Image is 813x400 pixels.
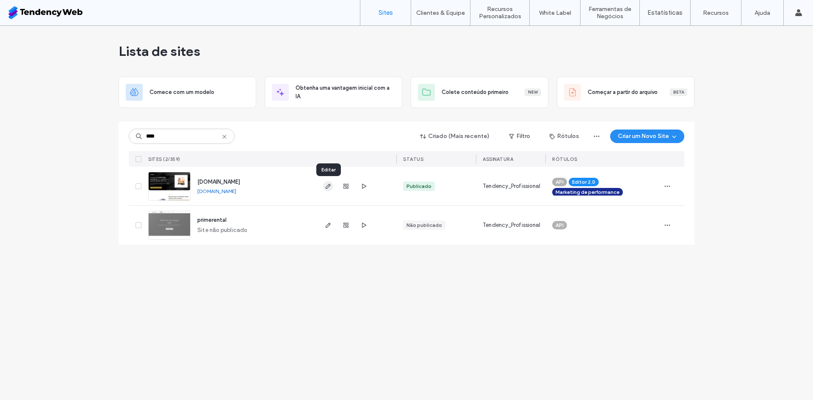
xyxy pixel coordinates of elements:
[265,77,402,108] div: Obtenha uma vantagem inicial com a IA
[542,130,586,143] button: Rótulos
[14,22,20,29] img: website_grey.svg
[755,9,770,17] label: Ajuda
[44,50,65,55] div: Domínio
[119,77,256,108] div: Comece com um modelo
[89,49,96,56] img: tab_keywords_by_traffic_grey.svg
[416,9,465,17] label: Clientes & Equipe
[557,77,694,108] div: Começar a partir do arquivoBeta
[119,43,200,60] span: Lista de sites
[501,130,539,143] button: Filtro
[556,221,564,229] span: API
[647,9,683,17] label: Estatísticas
[670,88,687,96] div: Beta
[470,6,529,20] label: Recursos Personalizados
[411,77,548,108] div: Colete conteúdo primeiroNew
[296,84,395,101] span: Obtenha uma vantagem inicial com a IA
[539,9,571,17] label: White Label
[483,156,513,162] span: Assinatura
[581,6,639,20] label: Ferramentas de Negócios
[483,221,540,229] span: Tendency_Profissional
[406,182,431,190] div: Publicado
[525,88,541,96] div: New
[316,163,341,176] div: Editar
[24,14,41,20] div: v 4.0.25
[19,6,40,14] span: Ajuda
[556,178,564,186] span: API
[14,14,20,20] img: logo_orange.svg
[552,156,578,162] span: Rótulos
[406,221,442,229] div: Não publicado
[703,9,729,17] label: Recursos
[556,188,619,196] span: Marketing de performance
[610,130,684,143] button: Criar um Novo Site
[379,9,393,17] label: Sites
[413,130,497,143] button: Criado (Mais recente)
[483,182,540,190] span: Tendency_Profissional
[22,22,121,29] div: [PERSON_NAME]: [DOMAIN_NAME]
[403,156,423,162] span: STATUS
[442,88,509,97] span: Colete conteúdo primeiro
[197,217,227,223] a: primerental
[197,179,240,185] a: [DOMAIN_NAME]
[588,88,658,97] span: Começar a partir do arquivo
[197,188,236,194] a: [DOMAIN_NAME]
[35,49,42,56] img: tab_domain_overview_orange.svg
[149,88,214,97] span: Comece com um modelo
[99,50,136,55] div: Palavras-chave
[148,156,180,162] span: Sites (2/359)
[197,226,247,234] span: Site não publicado
[572,178,595,186] span: Editor 2.0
